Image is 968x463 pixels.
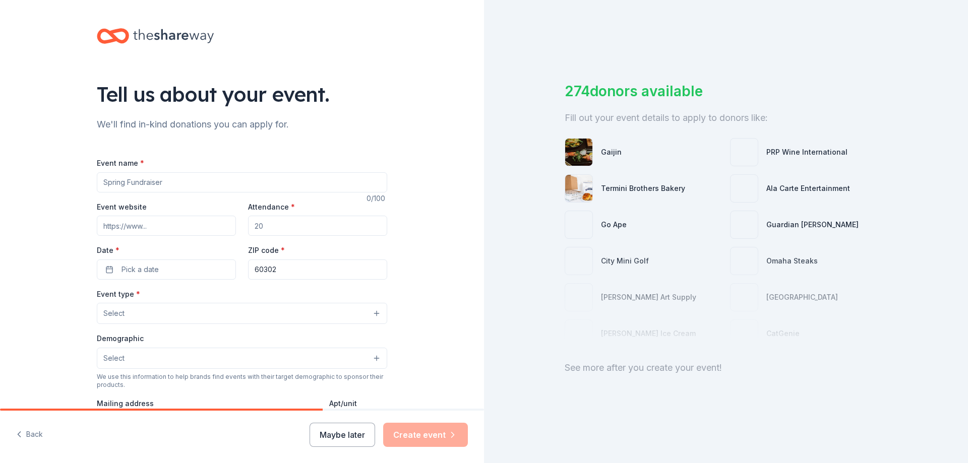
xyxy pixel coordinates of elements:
label: Event type [97,289,140,299]
div: Tell us about your event. [97,80,387,108]
label: Attendance [248,202,295,212]
img: photo for Ala Carte Entertainment [731,175,758,202]
button: Select [97,303,387,324]
input: https://www... [97,216,236,236]
label: ZIP code [248,245,285,255]
img: photo for Gaijin [565,139,592,166]
div: Go Ape [601,219,627,231]
img: photo for PRP Wine International [731,139,758,166]
div: PRP Wine International [766,146,848,158]
label: Apt/unit [329,399,357,409]
img: photo for Go Ape [565,211,592,238]
img: photo for Termini Brothers Bakery [565,175,592,202]
span: Select [103,307,125,319]
button: Select [97,348,387,369]
label: Event name [97,158,144,168]
div: Fill out your event details to apply to donors like: [565,110,887,126]
label: Date [97,245,236,255]
div: Termini Brothers Bakery [601,182,685,194]
div: Gaijin [601,146,622,158]
span: Pick a date [122,263,159,276]
input: Spring Fundraiser [97,172,387,192]
label: Mailing address [97,399,154,409]
button: Back [16,424,43,445]
div: Guardian [PERSON_NAME] [766,219,859,231]
input: 12345 (U.S. only) [248,259,387,280]
label: Event website [97,202,147,212]
label: Demographic [97,334,144,344]
button: Pick a date [97,259,236,280]
div: We'll find in-kind donations you can apply for. [97,116,387,133]
div: 0 /100 [367,192,387,205]
button: Maybe later [310,423,375,447]
div: 274 donors available [565,81,887,102]
div: See more after you create your event! [565,360,887,376]
input: 20 [248,216,387,236]
span: Select [103,352,125,364]
div: Ala Carte Entertainment [766,182,850,194]
img: photo for Guardian Angel Device [731,211,758,238]
div: We use this information to help brands find events with their target demographic to sponsor their... [97,373,387,389]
